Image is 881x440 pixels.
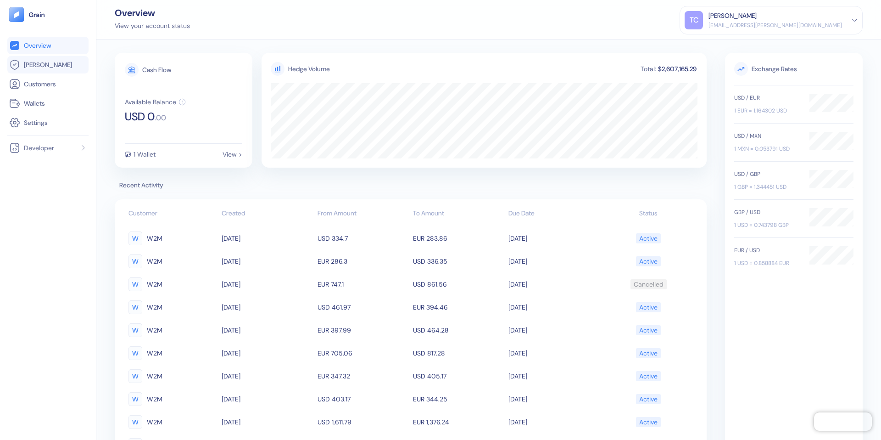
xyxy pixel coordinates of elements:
[9,40,87,51] a: Overview
[315,250,411,273] td: EUR 286.3
[128,369,142,383] div: W
[734,132,800,140] div: USD / MXN
[128,415,142,429] div: W
[24,60,72,69] span: [PERSON_NAME]
[219,205,315,223] th: Created
[155,114,166,122] span: . 00
[315,342,411,365] td: EUR 705.06
[657,66,697,72] div: $2,607,165.29
[411,342,506,365] td: USD 817.28
[315,388,411,411] td: USD 403.17
[219,273,315,296] td: [DATE]
[411,319,506,342] td: USD 464.28
[411,227,506,250] td: EUR 283.86
[9,79,87,90] a: Customers
[315,296,411,319] td: USD 461.97
[219,388,315,411] td: [DATE]
[734,259,800,267] div: 1 USD = 0.858884 EUR
[223,151,242,158] div: View >
[734,94,800,102] div: USD / EUR
[125,98,186,106] button: Available Balance
[24,143,54,152] span: Developer
[147,231,162,246] span: W2M
[506,296,602,319] td: [DATE]
[115,181,707,190] span: Recent Activity
[28,11,45,18] img: logo
[24,99,45,108] span: Wallets
[411,365,506,388] td: USD 405.17
[506,411,602,434] td: [DATE]
[125,99,176,105] div: Available Balance
[24,79,56,89] span: Customers
[128,254,142,268] div: W
[506,250,602,273] td: [DATE]
[506,365,602,388] td: [DATE]
[639,299,658,315] div: Active
[315,319,411,342] td: EUR 397.99
[115,8,190,17] div: Overview
[734,183,800,191] div: 1 GBP = 1.344451 USD
[639,391,658,407] div: Active
[639,368,658,384] div: Active
[639,231,658,246] div: Active
[315,365,411,388] td: EUR 347.32
[506,319,602,342] td: [DATE]
[708,21,842,29] div: [EMAIL_ADDRESS][PERSON_NAME][DOMAIN_NAME]
[506,205,602,223] th: Due Date
[219,227,315,250] td: [DATE]
[9,7,24,22] img: logo-tablet-V2.svg
[814,412,872,431] iframe: Chatra live chat
[411,250,506,273] td: USD 336.35
[115,21,190,31] div: View your account status
[128,300,142,314] div: W
[24,41,51,50] span: Overview
[685,11,703,29] div: TC
[125,111,155,122] span: USD 0
[639,414,658,430] div: Active
[734,246,800,254] div: EUR / USD
[147,254,162,269] span: W2M
[128,277,142,291] div: W
[219,411,315,434] td: [DATE]
[734,145,800,153] div: 1 MXN = 0.053791 USD
[219,296,315,319] td: [DATE]
[411,273,506,296] td: USD 861.56
[147,345,162,361] span: W2M
[219,365,315,388] td: [DATE]
[147,414,162,430] span: W2M
[639,345,658,361] div: Active
[142,67,171,73] div: Cash Flow
[315,205,411,223] th: From Amount
[128,392,142,406] div: W
[288,64,330,74] div: Hedge Volume
[128,231,142,245] div: W
[134,151,156,158] div: 1 Wallet
[315,227,411,250] td: USD 334.7
[411,388,506,411] td: EUR 344.25
[734,221,800,229] div: 1 USD = 0.743798 GBP
[506,273,602,296] td: [DATE]
[9,59,87,70] a: [PERSON_NAME]
[219,342,315,365] td: [DATE]
[734,170,800,178] div: USD / GBP
[708,11,757,21] div: [PERSON_NAME]
[639,322,658,338] div: Active
[411,205,506,223] th: To Amount
[506,227,602,250] td: [DATE]
[634,276,664,292] div: Cancelled
[147,276,162,292] span: W2M
[734,107,800,115] div: 1 EUR = 1.164302 USD
[315,273,411,296] td: EUR 747.1
[147,368,162,384] span: W2M
[147,299,162,315] span: W2M
[219,319,315,342] td: [DATE]
[734,208,800,216] div: GBP / USD
[128,323,142,337] div: W
[219,250,315,273] td: [DATE]
[411,411,506,434] td: EUR 1,376.24
[147,322,162,338] span: W2M
[506,342,602,365] td: [DATE]
[640,66,657,72] div: Total:
[124,205,219,223] th: Customer
[411,296,506,319] td: EUR 394.46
